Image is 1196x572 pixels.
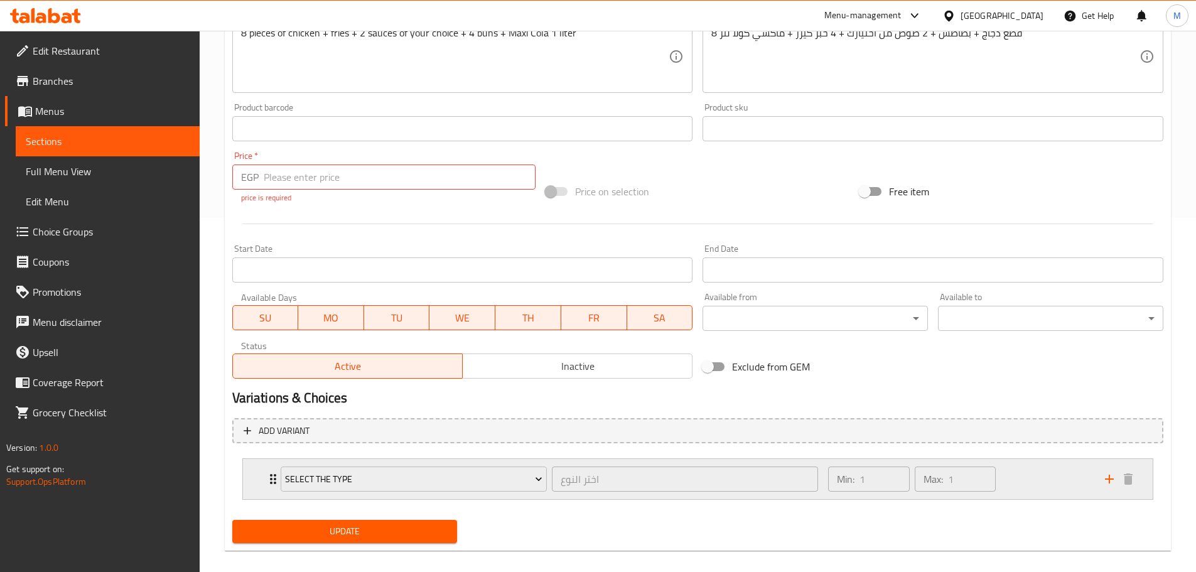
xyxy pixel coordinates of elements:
[434,309,490,327] span: WE
[5,397,200,428] a: Grocery Checklist
[6,473,86,490] a: Support.OpsPlatform
[566,309,622,327] span: FR
[232,353,463,379] button: Active
[33,73,190,89] span: Branches
[627,305,693,330] button: SA
[1173,9,1181,23] span: M
[232,520,458,543] button: Update
[232,453,1163,505] li: Expand
[33,254,190,269] span: Coupons
[243,459,1153,499] div: Expand
[500,309,556,327] span: TH
[16,186,200,217] a: Edit Menu
[232,116,693,141] input: Please enter product barcode
[259,423,310,439] span: Add variant
[924,472,943,487] p: Max:
[303,309,359,327] span: MO
[33,284,190,299] span: Promotions
[33,315,190,330] span: Menu disclaimer
[711,27,1139,87] textarea: 8 قطع دجاج + بطاطس + 2 صوص من اختيارك + 4 خبز كيزر + ماكسي كولا لتر
[5,307,200,337] a: Menu disclaimer
[26,164,190,179] span: Full Menu View
[241,27,669,87] textarea: 8 pieces of chicken + fries + 2 sauces of your choice + 4 buns + Maxi Cola 1 liter
[468,357,687,375] span: Inactive
[285,472,542,487] span: Select the type
[264,165,536,190] input: Please enter price
[5,247,200,277] a: Coupons
[364,305,430,330] button: TU
[961,9,1043,23] div: [GEOGRAPHIC_DATA]
[938,306,1163,331] div: ​
[33,43,190,58] span: Edit Restaurant
[561,305,627,330] button: FR
[889,184,929,199] span: Free item
[281,467,547,492] button: Select the type
[5,36,200,66] a: Edit Restaurant
[26,194,190,209] span: Edit Menu
[632,309,688,327] span: SA
[298,305,364,330] button: MO
[429,305,495,330] button: WE
[1100,470,1119,488] button: add
[26,134,190,149] span: Sections
[5,96,200,126] a: Menus
[5,277,200,307] a: Promotions
[369,309,425,327] span: TU
[495,305,561,330] button: TH
[6,440,37,456] span: Version:
[16,156,200,186] a: Full Menu View
[575,184,649,199] span: Price on selection
[238,357,458,375] span: Active
[732,359,810,374] span: Exclude from GEM
[5,337,200,367] a: Upsell
[39,440,58,456] span: 1.0.0
[232,389,1163,407] h2: Variations & Choices
[241,170,259,185] p: EGP
[33,345,190,360] span: Upsell
[232,305,299,330] button: SU
[238,309,294,327] span: SU
[5,66,200,96] a: Branches
[5,217,200,247] a: Choice Groups
[33,405,190,420] span: Grocery Checklist
[16,126,200,156] a: Sections
[462,353,692,379] button: Inactive
[6,461,64,477] span: Get support on:
[703,306,928,331] div: ​
[824,8,902,23] div: Menu-management
[242,524,448,539] span: Update
[1119,470,1138,488] button: delete
[837,472,854,487] p: Min:
[33,224,190,239] span: Choice Groups
[33,375,190,390] span: Coverage Report
[232,418,1163,444] button: Add variant
[5,367,200,397] a: Coverage Report
[703,116,1163,141] input: Please enter product sku
[35,104,190,119] span: Menus
[241,192,527,203] p: price is required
